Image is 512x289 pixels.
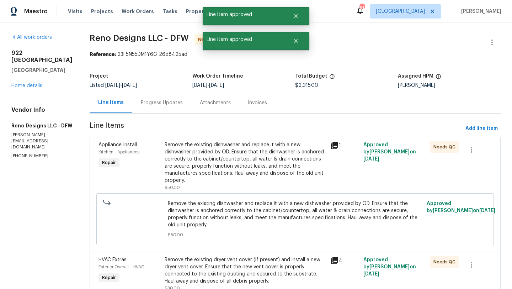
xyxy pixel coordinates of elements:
[11,106,73,114] h4: Vendor Info
[90,34,189,42] span: Reno Designs LLC - DFW
[436,74,441,83] span: The hpm assigned to this work order.
[168,231,422,238] span: $50.00
[209,83,224,88] span: [DATE]
[198,36,223,43] span: Needs QC
[99,274,119,281] span: Repair
[165,256,326,285] div: Remove the existing dryer vent cover (if present) and install a new dryer vent cover. Ensure that...
[398,83,501,88] div: [PERSON_NAME]
[248,99,267,106] div: Invoices
[90,122,463,135] span: Line Items
[90,51,501,58] div: 23F5N55DM1Y6G-26d8425ad
[98,265,144,269] span: Exterior Overall - HVAC
[329,74,335,83] span: The total cost of line items that have been proposed by Opendoor. This sum includes line items th...
[192,83,224,88] span: -
[90,52,116,57] b: Reference:
[11,132,73,150] p: [PERSON_NAME][EMAIL_ADDRESS][DOMAIN_NAME]
[433,258,458,266] span: Needs QC
[24,8,48,15] span: Maestro
[463,122,501,135] button: Add line item
[11,83,42,88] a: Home details
[165,185,180,190] span: $50.00
[203,32,284,47] span: Line item approved
[11,67,73,74] h5: [GEOGRAPHIC_DATA]
[98,99,124,106] div: Line Items
[465,124,498,133] span: Add line item
[105,83,137,88] span: -
[122,83,137,88] span: [DATE]
[359,4,364,11] div: 51
[363,257,416,277] span: Approved by [PERSON_NAME] on
[284,34,308,48] button: Close
[99,159,119,166] span: Repair
[330,141,359,150] div: 1
[68,8,82,15] span: Visits
[98,257,127,262] span: HVAC Extras
[122,8,154,15] span: Work Orders
[295,74,327,79] h5: Total Budget
[458,8,501,15] span: [PERSON_NAME]
[11,35,52,40] a: All work orders
[90,74,108,79] h5: Project
[91,8,113,15] span: Projects
[363,157,379,162] span: [DATE]
[295,83,318,88] span: $2,315.00
[162,9,177,14] span: Tasks
[398,74,433,79] h5: Assigned HPM
[363,272,379,277] span: [DATE]
[165,141,326,184] div: Remove the existing dishwasher and replace it with a new dishwasher provided by OD. Ensure that t...
[330,256,359,265] div: 4
[98,142,137,147] span: Appliance Install
[200,99,231,106] div: Attachments
[203,7,284,22] span: Line item approved
[168,200,422,228] span: Remove the existing dishwasher and replace it with a new dishwasher provided by OD. Ensure that t...
[11,49,73,64] h2: 922 [GEOGRAPHIC_DATA]
[284,9,308,23] button: Close
[11,122,73,129] h5: Reno Designs LLC - DFW
[192,74,243,79] h5: Work Order Timeline
[376,8,425,15] span: [GEOGRAPHIC_DATA]
[141,99,183,106] div: Progress Updates
[433,143,458,151] span: Needs QC
[192,83,207,88] span: [DATE]
[427,201,495,213] span: Approved by [PERSON_NAME] on
[98,150,139,154] span: Kitchen - Appliances
[186,8,214,15] span: Properties
[363,142,416,162] span: Approved by [PERSON_NAME] on
[105,83,120,88] span: [DATE]
[479,208,495,213] span: [DATE]
[90,83,137,88] span: Listed
[11,153,73,159] p: [PHONE_NUMBER]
